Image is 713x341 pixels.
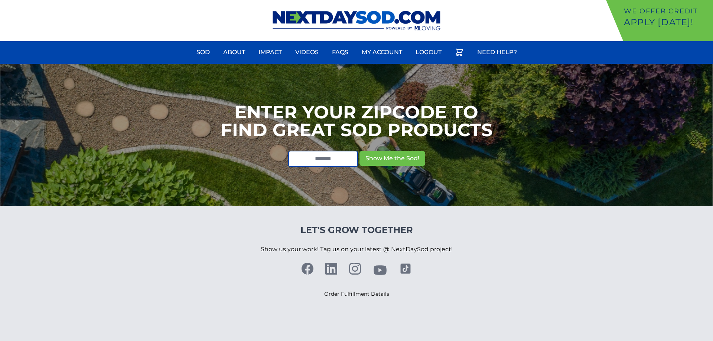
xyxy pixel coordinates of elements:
[254,43,286,61] a: Impact
[411,43,446,61] a: Logout
[261,236,453,263] p: Show us your work! Tag us on your latest @ NextDaySod project!
[219,43,250,61] a: About
[624,16,710,28] p: Apply [DATE]!
[328,43,353,61] a: FAQs
[473,43,521,61] a: Need Help?
[324,291,389,297] a: Order Fulfillment Details
[291,43,323,61] a: Videos
[624,6,710,16] p: We offer Credit
[357,43,407,61] a: My Account
[192,43,214,61] a: Sod
[221,103,493,139] h1: Enter your Zipcode to Find Great Sod Products
[261,224,453,236] h4: Let's Grow Together
[359,151,425,166] button: Show Me the Sod!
